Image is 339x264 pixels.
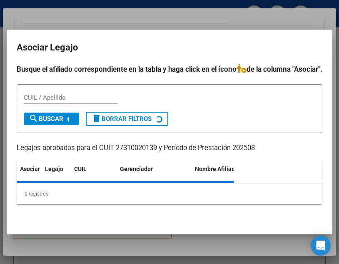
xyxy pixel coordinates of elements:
span: Asociar [20,166,40,172]
div: 0 registros [17,184,322,204]
span: Legajo [45,166,63,172]
mat-icon: search [29,113,39,123]
datatable-header-cell: Legajo [42,160,71,188]
datatable-header-cell: Gerenciador [117,160,192,188]
span: Gerenciador [120,166,153,172]
datatable-header-cell: Nombre Afiliado [192,160,254,188]
button: Buscar [24,113,79,125]
span: CUIL [74,166,87,172]
span: Nombre Afiliado [195,166,238,172]
span: Borrar Filtros [92,115,152,123]
span: Buscar [29,115,63,123]
p: Legajos aprobados para el CUIT 27310020139 y Período de Prestación 202508 [17,143,322,153]
button: Borrar Filtros [86,112,168,126]
div: Open Intercom Messenger [311,236,331,256]
h2: Asociar Legajo [17,40,322,55]
h4: Busque el afiliado correspondiente en la tabla y haga click en el ícono de la columna "Asociar". [17,64,322,75]
mat-icon: delete [92,113,102,123]
datatable-header-cell: CUIL [71,160,117,188]
datatable-header-cell: Asociar [17,160,42,188]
